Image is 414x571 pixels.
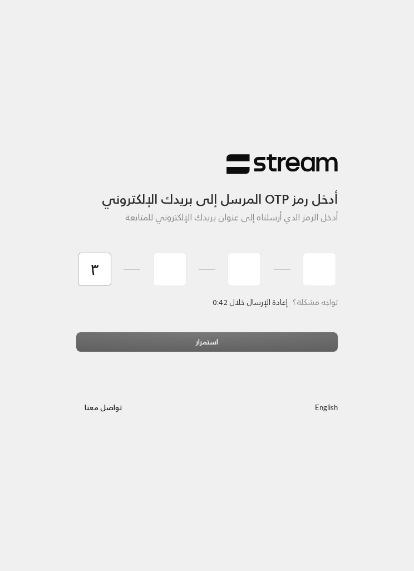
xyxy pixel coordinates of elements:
button: تواصل معنا [76,398,131,418]
a: تواصل معنا [76,401,131,414]
span: تواجه مشكلة؟ [293,295,338,309]
span: إعادة الإرسال خلال 0:42 [213,295,288,309]
a: English [315,398,338,418]
img: Stream Logo [226,154,338,175]
h5: أدخل الرمز الذي أرسلناه إلى عنوان بريدك الإلكتروني للمتابعة [76,212,338,223]
h3: أدخل رمز OTP المرسل إلى بريدك الإلكتروني [76,175,338,207]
